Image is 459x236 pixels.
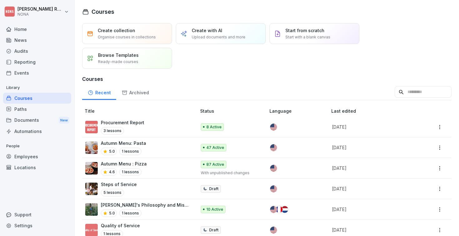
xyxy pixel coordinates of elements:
[82,84,116,100] a: Recent
[3,35,71,46] a: News
[3,151,71,162] a: Employees
[98,34,156,40] p: Organise courses in collections
[59,117,69,124] div: New
[85,121,98,133] img: j62bydjegf2f324to4bu3bh0.png
[98,52,139,58] p: Browse Templates
[98,59,138,65] p: Ready-made courses
[206,124,222,130] p: 8 Active
[101,202,190,208] p: [PERSON_NAME]'s Philosophy and Mission
[101,181,137,188] p: Steps of Service
[332,206,413,213] p: [DATE]
[270,227,277,234] img: us.svg
[85,108,198,114] p: Title
[3,115,71,126] a: DocumentsNew
[270,165,277,172] img: us.svg
[98,27,135,34] p: Create collection
[331,108,421,114] p: Last edited
[270,206,277,213] img: us.svg
[3,83,71,93] p: Library
[17,7,63,12] p: [PERSON_NAME] Rondeux
[270,144,277,151] img: us.svg
[17,12,63,17] p: NONA
[206,162,224,167] p: 87 Active
[3,220,71,231] a: Settings
[119,148,141,155] p: 1 lessons
[332,144,413,151] p: [DATE]
[3,93,71,104] a: Courses
[101,140,146,146] p: Autumn Menu: Pasta
[332,185,413,192] p: [DATE]
[332,227,413,233] p: [DATE]
[109,149,115,154] p: 5.0
[116,84,154,100] a: Archived
[269,108,329,114] p: Language
[85,162,98,175] img: gigntzqtjbmfaqrmkhd4k4h3.png
[192,34,245,40] p: Upload documents and more
[91,7,114,16] h1: Courses
[85,203,98,216] img: cktznsg10ahe3ln2ptfp89y3.png
[85,141,98,154] img: g03mw99o2jwb6tj6u9fgvrr5.png
[200,108,267,114] p: Status
[101,189,124,196] p: 5 lessons
[3,115,71,126] div: Documents
[3,141,71,151] p: People
[119,209,141,217] p: 1 lessons
[101,119,144,126] p: Procurement Report
[3,126,71,137] a: Automations
[3,104,71,115] a: Paths
[192,27,222,34] p: Create with AI
[201,170,260,176] p: With unpublished changes
[109,210,115,216] p: 5.0
[209,227,219,233] p: Draft
[285,34,330,40] p: Start with a blank canvas
[82,75,452,83] h3: Courses
[3,46,71,57] a: Audits
[3,57,71,67] a: Reporting
[270,185,277,192] img: us.svg
[3,67,71,78] a: Events
[3,209,71,220] div: Support
[101,127,124,135] p: 3 lessons
[3,24,71,35] a: Home
[101,160,147,167] p: Autumn Menu : Pizza
[209,186,219,192] p: Draft
[270,124,277,130] img: us.svg
[332,165,413,171] p: [DATE]
[206,145,224,150] p: 47 Active
[119,168,141,176] p: 1 lessons
[276,206,283,213] img: fr.svg
[285,27,324,34] p: Start from scratch
[101,222,140,229] p: Quality of Service
[109,169,115,175] p: 4.6
[85,183,98,195] img: vd9hf8v6tixg1rgmgu18qv0n.png
[281,206,288,213] img: nl.svg
[332,124,413,130] p: [DATE]
[3,162,71,173] a: Locations
[206,207,223,212] p: 10 Active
